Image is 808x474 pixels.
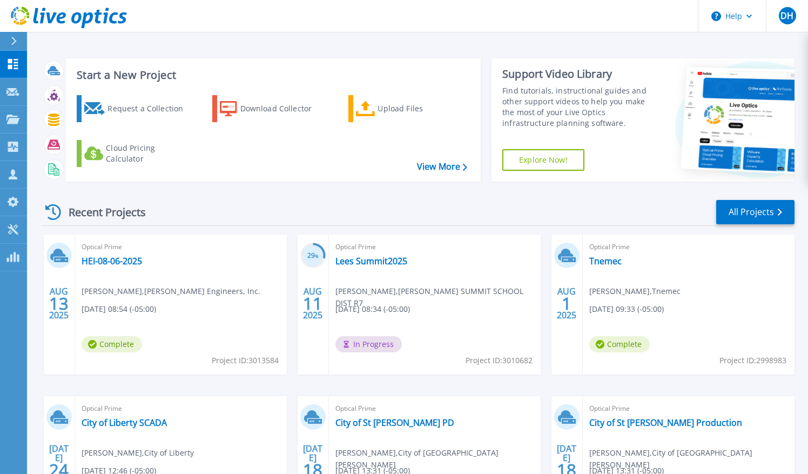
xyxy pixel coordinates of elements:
a: Download Collector [212,95,333,122]
span: 11 [303,299,322,308]
div: AUG 2025 [49,284,69,323]
div: Request a Collection [107,98,194,119]
span: [PERSON_NAME] , [PERSON_NAME] Engineers, Inc. [82,285,260,297]
span: [DATE] 08:54 (-05:00) [82,303,156,315]
div: Recent Projects [42,199,160,225]
a: HEI-08-06-2025 [82,256,142,266]
a: All Projects [716,200,794,224]
div: AUG 2025 [556,284,577,323]
a: Upload Files [348,95,469,122]
div: Download Collector [240,98,327,119]
a: City of St [PERSON_NAME] PD [335,417,454,428]
div: Cloud Pricing Calculator [106,143,192,164]
span: Optical Prime [82,241,280,253]
h3: 29 [300,250,326,262]
span: [DATE] 08:34 (-05:00) [335,303,410,315]
a: Request a Collection [77,95,197,122]
span: Complete [82,336,142,352]
a: Lees Summit2025 [335,256,407,266]
span: [PERSON_NAME] , City of Liberty [82,447,194,459]
a: City of Liberty SCADA [82,417,167,428]
a: Tnemec [589,256,622,266]
h3: Start a New Project [77,69,467,81]
span: [PERSON_NAME] , [PERSON_NAME] SUMMIT SCHOOL DIST R7 [335,285,541,309]
span: DH [780,11,793,20]
a: Explore Now! [502,149,584,171]
span: Optical Prime [82,403,280,415]
span: [PERSON_NAME] , Tnemec [589,285,681,297]
div: Upload Files [378,98,464,119]
span: % [315,253,319,259]
div: Find tutorials, instructional guides and other support videos to help you make the most of your L... [502,85,654,129]
span: Project ID: 3013584 [212,355,279,366]
span: [PERSON_NAME] , City of [GEOGRAPHIC_DATA][PERSON_NAME] [589,447,794,471]
span: Optical Prime [335,403,534,415]
div: AUG 2025 [302,284,323,323]
span: In Progress [335,336,402,352]
span: Optical Prime [589,403,788,415]
div: Support Video Library [502,67,654,81]
span: 1 [562,299,571,308]
a: View More [417,162,467,172]
a: City of St [PERSON_NAME] Production [589,417,742,428]
span: 13 [49,299,69,308]
span: [DATE] 09:33 (-05:00) [589,303,664,315]
span: Optical Prime [589,241,788,253]
span: Optical Prime [335,241,534,253]
span: Complete [589,336,650,352]
span: [PERSON_NAME] , City of [GEOGRAPHIC_DATA][PERSON_NAME] [335,447,541,471]
span: Project ID: 3010682 [466,355,533,366]
a: Cloud Pricing Calculator [77,140,197,167]
span: Project ID: 2998983 [719,355,786,366]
